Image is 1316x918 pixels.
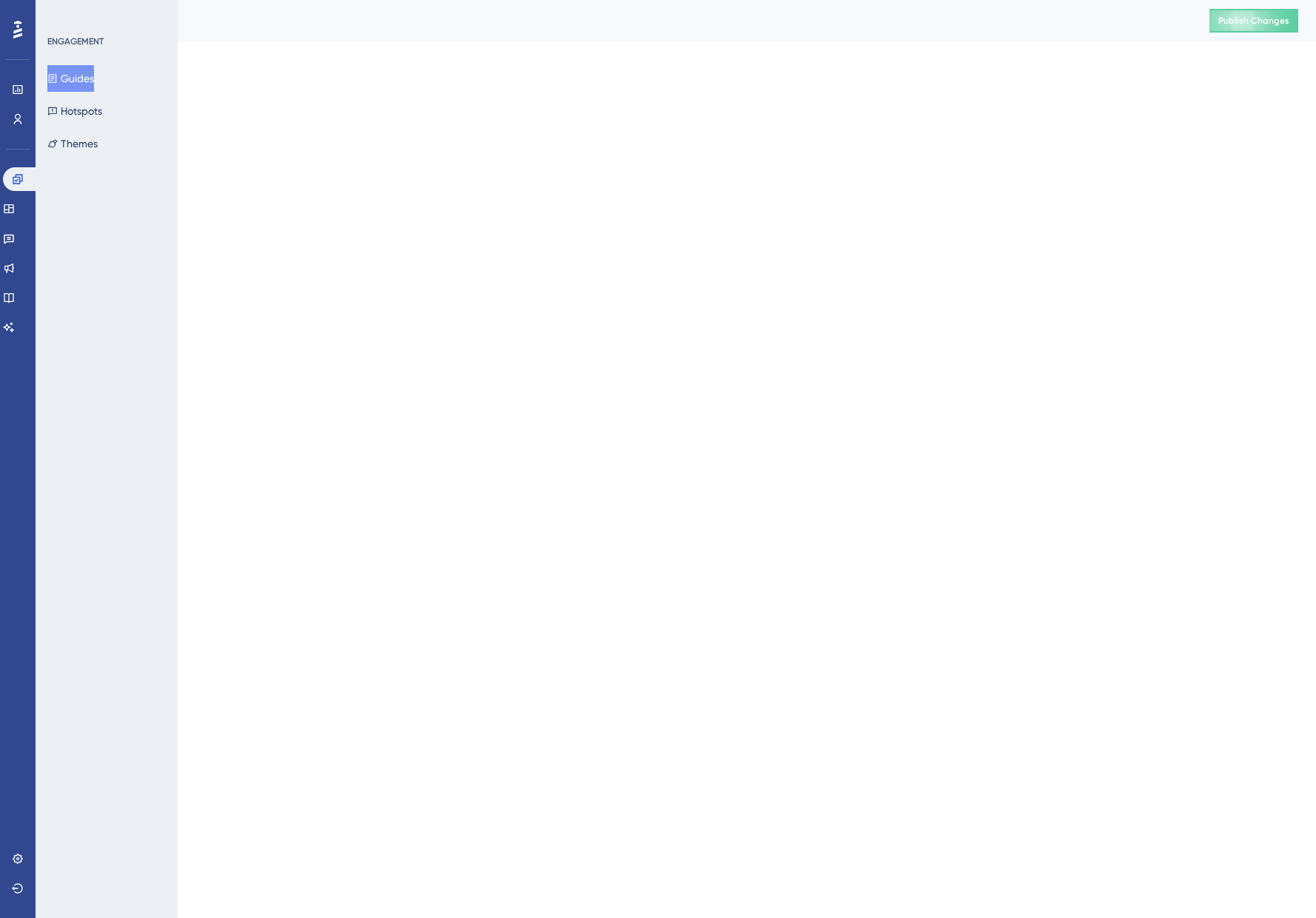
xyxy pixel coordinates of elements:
[47,36,104,47] div: ENGAGEMENT
[1209,9,1298,33] button: Publish Changes
[47,65,94,92] button: Guides
[47,130,98,157] button: Themes
[47,98,102,124] button: Hotspots
[1218,15,1289,27] span: Publish Changes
